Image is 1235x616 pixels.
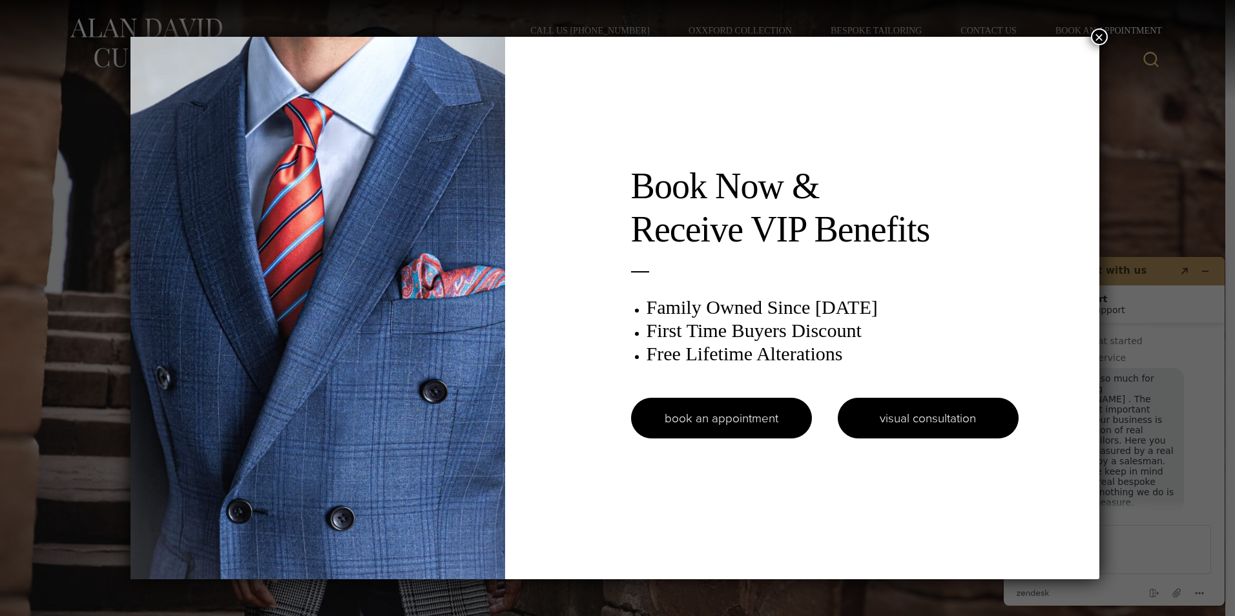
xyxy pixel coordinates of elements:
[647,319,1019,342] h3: First Time Buyers Discount
[52,106,218,116] div: Customer Service
[647,296,1019,319] h3: Family Owned Since [DATE]
[838,398,1019,438] a: visual consultation
[173,338,194,355] button: Attach file
[49,47,221,57] h2: Live Support
[1091,28,1108,45] button: Close
[49,58,221,68] div: Customer Support
[202,15,222,34] button: Minimize widget
[181,15,202,34] button: Popout
[196,339,216,354] button: Menu
[631,398,812,438] a: book an appointment
[23,89,218,99] div: Chat started
[28,9,55,21] span: Chat
[57,127,183,261] span: Thank you so much for considering [PERSON_NAME] . The single most important aspect of our busines...
[647,342,1019,365] h3: Free Lifetime Alterations
[150,339,171,354] button: End chat
[56,17,181,32] h1: Chat with us
[631,165,1019,251] h2: Book Now & Receive VIP Benefits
